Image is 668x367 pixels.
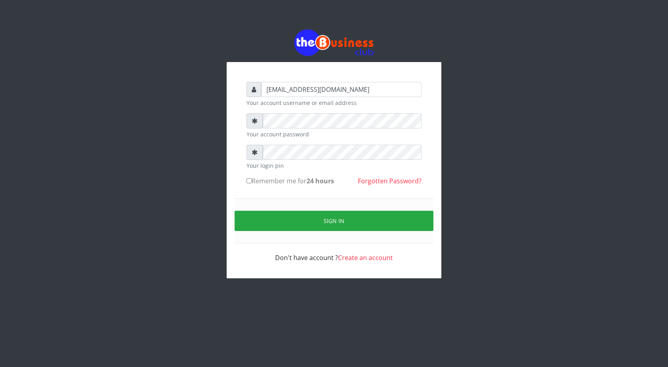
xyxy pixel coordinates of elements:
[235,211,433,231] button: Sign in
[358,177,421,185] a: Forgotten Password?
[247,99,421,107] small: Your account username or email address
[338,253,393,262] a: Create an account
[307,177,334,185] b: 24 hours
[247,161,421,170] small: Your login pin
[247,243,421,262] div: Don't have account ?
[261,82,421,97] input: Username or email address
[247,130,421,138] small: Your account password
[247,176,334,186] label: Remember me for
[247,178,252,183] input: Remember me for24 hours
